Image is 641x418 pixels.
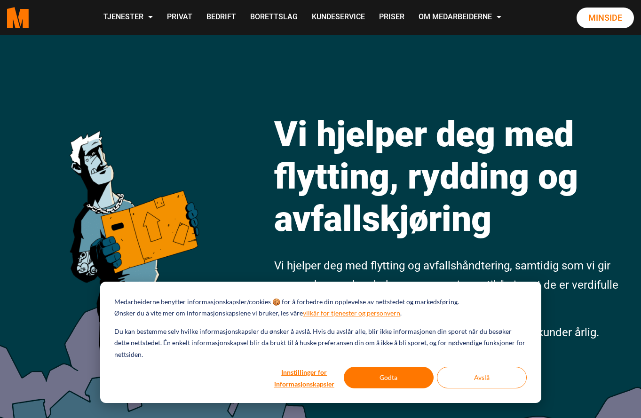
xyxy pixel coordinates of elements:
a: Borettslag [243,1,305,34]
a: Tjenester [96,1,160,34]
img: medarbeiderne man icon optimized [61,92,207,375]
a: Kundeservice [305,1,372,34]
button: Godta [344,367,434,388]
a: Privat [160,1,199,34]
a: Bedrift [199,1,243,34]
p: Ønsker du å vite mer om informasjonskapslene vi bruker, les våre . [114,308,402,319]
p: Medarbeiderne benytter informasjonskapsler/cookies 🍪 for å forbedre din opplevelse av nettstedet ... [114,296,459,308]
h1: Vi hjelper deg med flytting, rydding og avfallskjøring [274,113,634,240]
p: Du kan bestemme selv hvilke informasjonskapsler du ønsker å avslå. Hvis du avslår alle, blir ikke... [114,326,526,361]
button: Innstillinger for informasjonskapsler [268,367,340,388]
a: Minside [577,8,634,28]
button: Avslå [437,367,527,388]
div: Cookie banner [100,282,541,403]
a: vilkår for tjenester og personvern [303,308,400,319]
a: Priser [372,1,412,34]
span: Vi hjelper deg med flytting og avfallshåndtering, samtidig som vi gir mennesker med rusbakgrunn e... [274,259,618,311]
a: Om Medarbeiderne [412,1,508,34]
